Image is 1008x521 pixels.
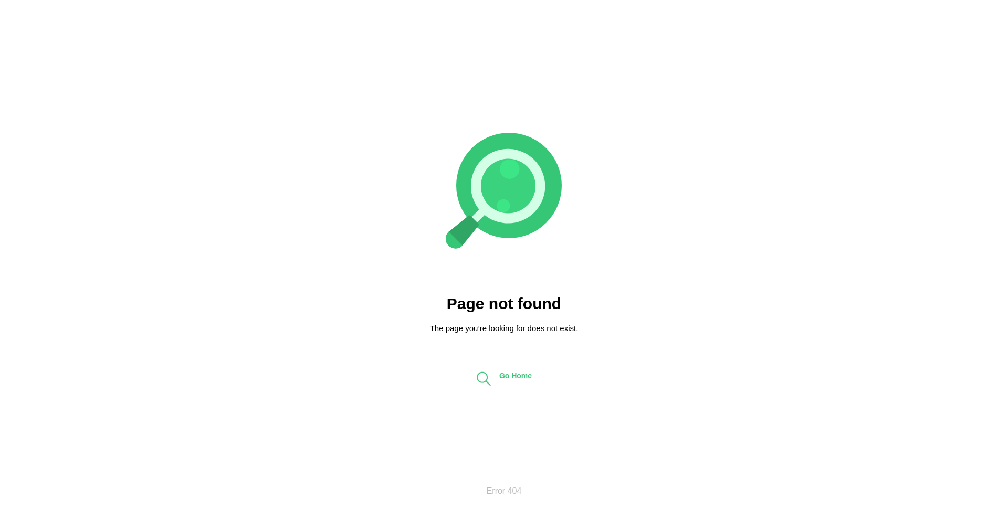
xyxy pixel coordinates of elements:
a: Go Home [476,369,532,389]
p: Go Home [491,369,532,382]
p: Page not found [447,299,561,309]
img: 404.svg [446,133,562,249]
p: The page you’re looking for does not exist. [430,323,579,334]
img: go-home.svg [476,369,491,389]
